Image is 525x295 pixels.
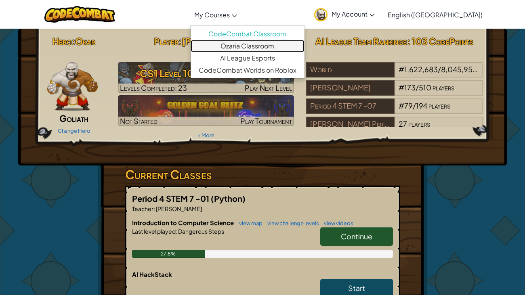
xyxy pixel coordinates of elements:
a: World#1,622,683/8,045,956players [306,70,483,79]
a: Play Next Level [118,62,294,93]
span: : [176,228,177,235]
a: My Courses [190,4,241,25]
span: : [72,36,75,47]
a: Period 4 STEM 7 -07#79/194players [306,106,483,115]
span: 194 [416,101,427,110]
span: Teacher [132,205,153,212]
span: AI HackStack [132,270,172,278]
span: players [408,119,430,128]
div: 27.8% [132,250,205,258]
span: Last level played [132,228,176,235]
a: Ozaria Classroom [191,40,304,52]
span: 27 [399,119,407,128]
a: AI League Esports [191,52,304,64]
span: players [478,65,500,74]
h3: Current Classes [125,165,400,184]
img: goliath-pose.png [47,62,98,111]
span: Levels Completed: 23 [120,83,187,92]
div: [PERSON_NAME] Period 4 STEM 7 [306,117,394,132]
span: (Python) [211,193,246,203]
h3: CS1 Level 10: Cell Commentary [118,64,294,82]
a: CodeCombat Worlds on Roblox [191,64,304,76]
span: My Account [332,10,375,18]
div: World [306,62,394,77]
a: Change Hero [58,128,90,134]
span: Not Started [120,116,157,126]
span: # [399,101,404,110]
span: [PERSON_NAME] [182,36,258,47]
img: CS1 Level 10: Cell Commentary [118,62,294,93]
a: view videos [320,220,353,226]
img: CodeCombat logo [44,6,115,23]
span: [PERSON_NAME] [155,205,202,212]
span: Player [154,36,178,47]
span: Play Tournament [240,116,292,126]
a: English ([GEOGRAPHIC_DATA]) [384,4,487,25]
span: Hero [52,36,72,47]
span: My Courses [194,10,230,19]
span: players [428,101,450,110]
img: avatar [314,8,328,21]
span: players [433,83,454,92]
span: / [413,101,416,110]
span: AI League Team Rankings [315,36,407,47]
span: 79 [404,101,413,110]
span: Continue [341,232,372,241]
div: Period 4 STEM 7 -07 [306,98,394,114]
span: 510 [419,83,431,92]
span: English ([GEOGRAPHIC_DATA]) [388,10,483,19]
span: Play Next Level [245,83,292,92]
span: Dangerous Steps [177,228,224,235]
a: My Account [310,2,379,27]
span: Goliath [59,113,88,124]
a: CodeCombat Classroom [191,28,304,40]
a: [PERSON_NAME] Period 4 STEM 727players [306,124,483,134]
span: 173 [404,83,416,92]
span: 8,045,956 [441,65,477,74]
img: Golden Goal [118,95,294,126]
span: : [153,205,155,212]
span: / [438,65,441,74]
a: + More [197,132,214,138]
a: view map [235,220,262,226]
a: view challenge levels [263,220,319,226]
span: / [416,83,419,92]
span: : [178,36,182,47]
span: # [399,83,404,92]
span: Period 4 STEM 7 -01 [132,193,211,203]
span: Introduction to Computer Science [132,219,235,226]
a: Not StartedPlay Tournament [118,95,294,126]
span: 1,622,683 [404,65,438,74]
span: # [399,65,404,74]
span: : 103 CodePoints [407,36,473,47]
div: [PERSON_NAME] [306,80,394,96]
span: Okar [75,36,95,47]
span: Start [348,283,365,293]
a: [PERSON_NAME]#173/510players [306,88,483,97]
